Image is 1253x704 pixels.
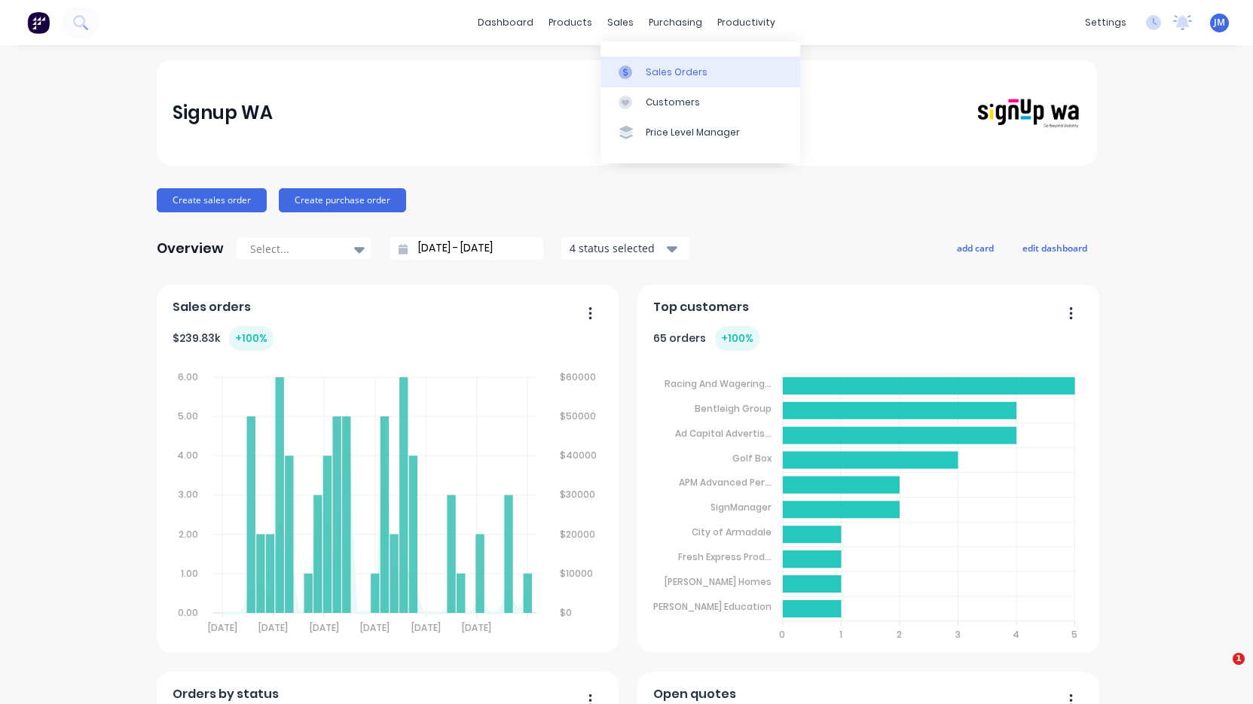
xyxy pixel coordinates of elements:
div: Signup WA [173,98,273,128]
tspan: $30000 [561,488,596,501]
tspan: $0 [561,606,573,619]
button: Create sales order [157,188,267,212]
tspan: Fresh Express Prod... [678,550,772,563]
tspan: 2 [897,628,902,641]
tspan: Racing And Wagering... [665,377,772,390]
a: dashboard [470,11,541,34]
div: productivity [710,11,783,34]
div: Overview [157,233,224,264]
tspan: $40000 [561,449,597,462]
img: Factory [27,11,50,34]
tspan: City of Armadale [692,526,772,538]
tspan: Bentleigh Group [695,402,772,415]
tspan: [DATE] [310,621,339,634]
span: 1 [1233,653,1245,665]
tspan: 1 [839,628,842,641]
tspan: Golf Box [732,451,772,464]
img: Signup WA [975,97,1080,130]
tspan: [DATE] [259,621,289,634]
span: JM [1214,16,1225,29]
tspan: SignManager [711,501,772,514]
tspan: [PERSON_NAME] Education [650,600,772,613]
tspan: 5 [1072,628,1078,641]
div: products [541,11,600,34]
button: Create purchase order [279,188,406,212]
div: purchasing [641,11,710,34]
div: 4 status selected [570,240,665,256]
tspan: 2.00 [179,528,198,541]
tspan: [DATE] [463,621,492,634]
div: 65 orders [653,326,759,351]
a: Customers [601,87,800,117]
a: Price Level Manager [601,117,800,148]
tspan: [DATE] [411,621,441,634]
tspan: 1.00 [181,567,198,580]
div: sales [600,11,641,34]
button: add card [947,238,1004,258]
tspan: 6.00 [178,370,198,383]
tspan: [DATE] [208,621,237,634]
div: Sales Orders [646,66,707,79]
div: settings [1077,11,1134,34]
button: edit dashboard [1013,238,1097,258]
tspan: 4.00 [177,449,198,462]
tspan: [PERSON_NAME] Homes [665,575,772,588]
button: 4 status selected [561,237,689,260]
div: Price Level Manager [646,126,740,139]
tspan: 4 [1013,628,1020,641]
div: + 100 % [715,326,759,351]
tspan: $10000 [561,567,594,580]
tspan: 5.00 [178,410,198,422]
a: Sales Orders [601,56,800,87]
span: Sales orders [173,298,251,316]
div: $ 239.83k [173,326,274,351]
tspan: 0.00 [178,606,198,619]
tspan: 3 [955,628,961,641]
span: Open quotes [653,685,736,703]
iframe: Intercom live chat [1202,653,1238,689]
div: + 100 % [229,326,274,351]
tspan: $50000 [561,410,597,422]
tspan: Ad Capital Advertis... [675,427,772,440]
tspan: 3.00 [179,488,198,501]
span: Top customers [653,298,749,316]
div: Customers [646,96,700,109]
tspan: [DATE] [361,621,390,634]
tspan: $60000 [561,370,597,383]
span: Orders by status [173,685,279,703]
tspan: 0 [780,628,786,641]
tspan: APM Advanced Per... [679,476,772,489]
tspan: $20000 [561,528,596,541]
